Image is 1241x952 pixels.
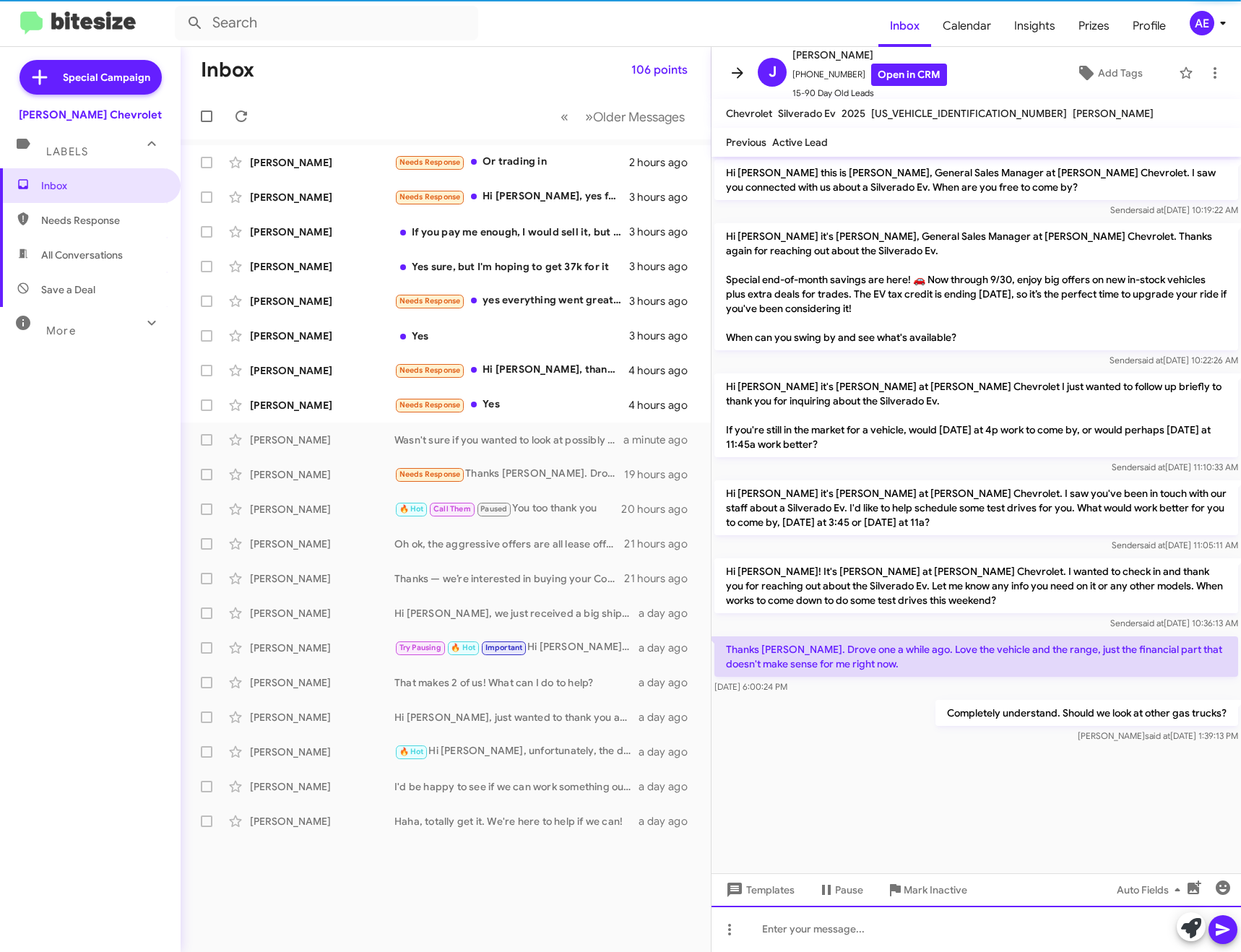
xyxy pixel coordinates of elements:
[1112,462,1238,472] span: Sender [DATE] 11:10:33 AM
[1138,355,1163,365] span: said at
[250,537,394,551] div: [PERSON_NAME]
[624,571,699,586] div: 21 hours ago
[485,643,523,652] span: Important
[394,362,628,378] div: Hi [PERSON_NAME], thank you for your time during my visit, and reaching out... I am going with th...
[628,398,699,412] div: 4 hours ago
[639,675,699,690] div: a day ago
[624,467,699,482] div: 19 hours ago
[46,145,88,158] span: Labels
[772,136,828,149] span: Active Lead
[639,606,699,620] div: a day ago
[1110,355,1238,365] span: Sender [DATE] 10:22:26 AM
[621,502,699,516] div: 20 hours ago
[835,877,863,903] span: Pause
[250,259,394,274] div: [PERSON_NAME]
[629,294,699,308] div: 3 hours ago
[399,192,461,202] span: Needs Response
[394,606,639,620] div: Hi [PERSON_NAME], we just received a big shipment of Equinox EV's if interested, let us know!
[394,779,639,794] div: I'd be happy to see if we can work something out, would you like to set up a time to stop in?
[394,743,639,760] div: Hi [PERSON_NAME], unfortunately, the deals have been adjusted after the federal incentive rebate....
[394,675,639,690] div: That makes 2 of us! What can I do to help?
[792,86,947,100] span: 15-90 Day Old Leads
[399,469,461,479] span: Needs Response
[250,294,394,308] div: [PERSON_NAME]
[250,467,394,482] div: [PERSON_NAME]
[629,155,699,170] div: 2 hours ago
[904,877,967,903] span: Mark Inactive
[20,60,162,95] a: Special Campaign
[250,502,394,516] div: [PERSON_NAME]
[175,6,478,40] input: Search
[394,501,621,517] div: You too thank you
[41,213,164,228] span: Needs Response
[1121,5,1177,47] a: Profile
[1067,5,1121,47] span: Prizes
[250,571,394,586] div: [PERSON_NAME]
[553,102,693,131] nav: Page navigation example
[1003,5,1067,47] a: Insights
[399,504,424,514] span: 🔥 Hot
[1190,11,1214,35] div: AE
[878,5,931,47] a: Inbox
[593,109,685,125] span: Older Messages
[63,70,150,85] span: Special Campaign
[250,155,394,170] div: [PERSON_NAME]
[561,108,568,126] span: «
[631,57,688,83] span: 106 points
[1046,60,1172,86] button: Add Tags
[726,107,772,120] span: Chevrolet
[250,398,394,412] div: [PERSON_NAME]
[433,504,471,514] span: Call Them
[250,710,394,724] div: [PERSON_NAME]
[451,643,475,652] span: 🔥 Hot
[394,639,639,656] div: Hi [PERSON_NAME], following up to see if you were able to find the [US_STATE] you were looking fo...
[1078,730,1238,741] span: [PERSON_NAME] [DATE] 1:39:13 PM
[769,61,777,84] span: J
[714,681,787,692] span: [DATE] 6:00:24 PM
[480,504,507,514] span: Paused
[629,329,699,343] div: 3 hours ago
[19,108,162,122] div: [PERSON_NAME] Chevrolet
[712,877,806,903] button: Templates
[1098,60,1143,86] span: Add Tags
[629,259,699,274] div: 3 hours ago
[1112,540,1238,550] span: Sender [DATE] 11:05:11 AM
[250,779,394,794] div: [PERSON_NAME]
[394,466,624,483] div: Thanks [PERSON_NAME]. Drove one a while ago. Love the vehicle and the range, just the financial p...
[201,59,254,82] h1: Inbox
[1140,462,1165,472] span: said at
[792,46,947,64] span: [PERSON_NAME]
[871,107,1067,120] span: [US_VEHICLE_IDENTIFICATION_NUMBER]
[394,814,639,828] div: Haha, totally get it. We're here to help if we can!
[1105,877,1198,903] button: Auto Fields
[875,877,979,903] button: Mark Inactive
[394,293,629,309] div: yes everything went great i am just waiting to sell my car and then i will be in for either the m...
[624,537,699,551] div: 21 hours ago
[1110,618,1238,628] span: Sender [DATE] 10:36:13 AM
[250,814,394,828] div: [PERSON_NAME]
[394,154,629,170] div: Or trading in
[792,64,947,86] span: [PHONE_NUMBER]
[714,636,1238,677] p: Thanks [PERSON_NAME]. Drove one a while ago. Love the vehicle and the range, just the financial p...
[394,397,628,413] div: Yes
[714,480,1238,535] p: Hi [PERSON_NAME] it's [PERSON_NAME] at [PERSON_NAME] Chevrolet. I saw you've been in touch with o...
[399,157,461,167] span: Needs Response
[394,259,629,274] div: Yes sure, but I'm hoping to get 37k for it
[394,537,624,551] div: Oh ok, the aggressive offers are all lease offers.
[1110,204,1238,215] span: Sender [DATE] 10:19:22 AM
[639,779,699,794] div: a day ago
[935,700,1238,726] p: Completely understand. Should we look at other gas trucks?
[806,877,875,903] button: Pause
[623,433,699,447] div: a minute ago
[394,571,624,586] div: Thanks — we’re interested in buying your Corvette. Would you like to schedule a free appraisal ap...
[639,814,699,828] div: a day ago
[394,329,629,343] div: Yes
[250,190,394,204] div: [PERSON_NAME]
[931,5,1003,47] a: Calendar
[250,745,394,759] div: [PERSON_NAME]
[1138,618,1164,628] span: said at
[842,107,865,120] span: 2025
